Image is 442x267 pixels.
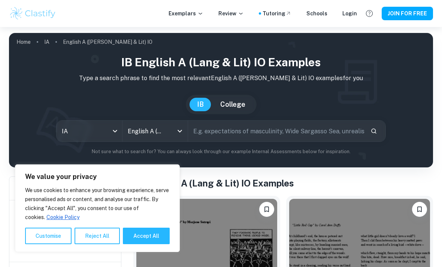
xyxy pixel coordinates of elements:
[363,7,376,20] button: Help and Feedback
[306,9,327,18] a: Schools
[57,121,122,142] div: IA
[133,176,433,190] h1: All English A (Lang & Lit) IO Examples
[9,33,433,167] img: profile cover
[218,9,244,18] p: Review
[63,38,152,46] p: English A ([PERSON_NAME] & Lit) IO
[175,126,185,136] button: Open
[259,202,274,217] button: Please log in to bookmark exemplars
[15,164,180,252] div: We value your privacy
[16,37,31,47] a: Home
[123,228,170,244] button: Accept All
[367,125,380,137] button: Search
[46,214,80,221] a: Cookie Policy
[213,98,253,111] button: College
[190,98,211,111] button: IB
[9,6,57,21] img: Clastify logo
[342,9,357,18] a: Login
[188,121,364,142] input: E.g. expectations of masculinity, Wide Sargasso Sea, unrealistic beauty standards...
[15,148,427,155] p: Not sure what to search for? You can always look through our example Internal Assessments below f...
[25,172,170,181] p: We value your privacy
[412,202,427,217] button: Please log in to bookmark exemplars
[25,228,72,244] button: Customise
[169,9,203,18] p: Exemplars
[75,228,120,244] button: Reject All
[15,54,427,71] h1: IB English A (Lang & Lit) IO examples
[44,37,49,47] a: IA
[25,186,170,222] p: We use cookies to enhance your browsing experience, serve personalised ads or content, and analys...
[15,74,427,83] p: Type a search phrase to find the most relevant English A ([PERSON_NAME] & Lit) IO examples for you
[382,7,433,20] button: JOIN FOR FREE
[263,9,291,18] a: Tutoring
